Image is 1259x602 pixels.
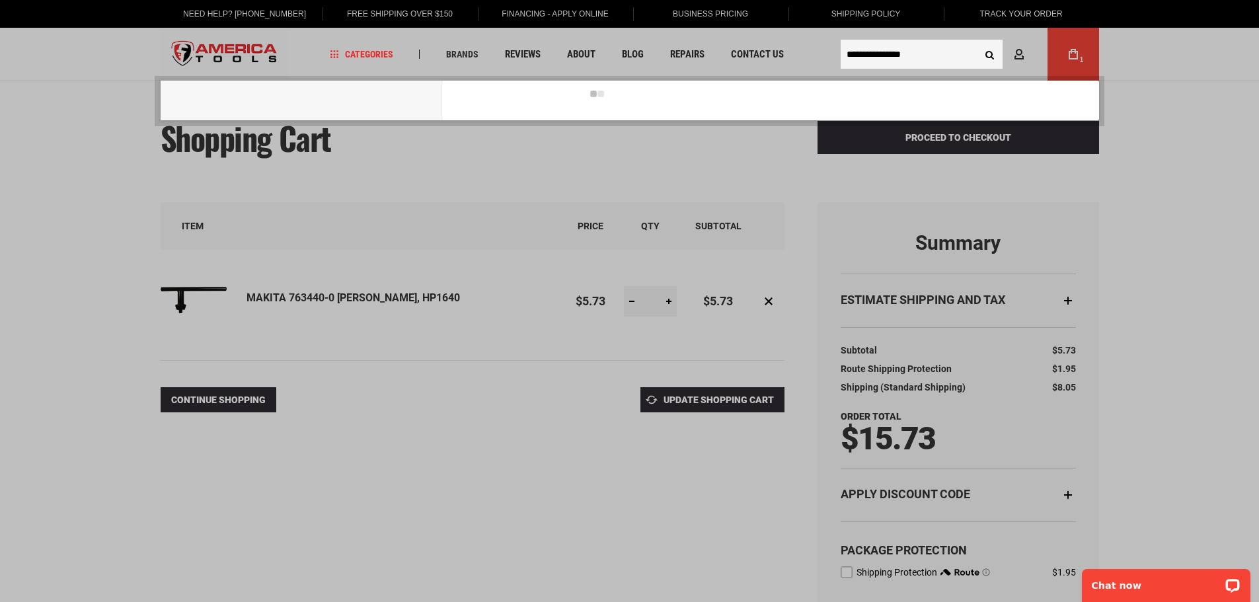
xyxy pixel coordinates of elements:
[330,50,393,59] span: Categories
[1073,560,1259,602] iframe: LiveChat chat widget
[446,50,478,59] span: Brands
[324,46,399,63] a: Categories
[440,46,484,63] a: Brands
[977,42,1003,67] button: Search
